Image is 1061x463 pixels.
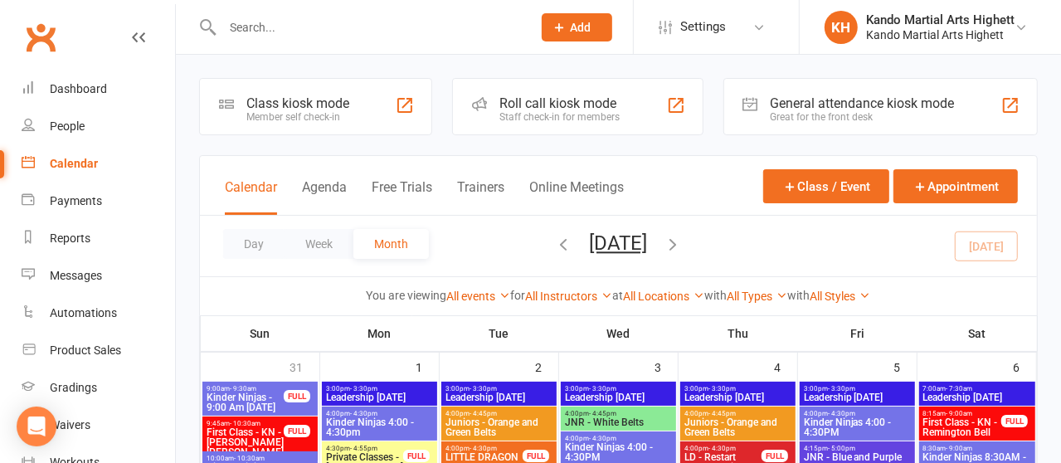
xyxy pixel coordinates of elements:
[590,231,648,255] button: [DATE]
[559,316,679,351] th: Wed
[206,455,314,462] span: 10:00am
[22,108,175,145] a: People
[708,445,736,452] span: - 4:30pm
[774,353,797,380] div: 4
[762,450,788,462] div: FULL
[828,385,855,392] span: - 3:30pm
[50,306,117,319] div: Automations
[445,392,553,402] span: Leadership [DATE]
[457,179,504,215] button: Trainers
[684,410,792,417] span: 4:00pm
[353,229,429,259] button: Month
[372,179,432,215] button: Free Trials
[22,71,175,108] a: Dashboard
[50,157,98,170] div: Calendar
[708,385,736,392] span: - 3:30pm
[20,17,61,58] a: Clubworx
[201,316,320,351] th: Sun
[684,392,792,402] span: Leadership [DATE]
[589,410,616,417] span: - 4:45pm
[50,418,90,431] div: Waivers
[206,392,285,412] span: Kinder Ninjas - 9:00 Am [DATE]
[613,289,624,302] strong: at
[828,410,855,417] span: - 4:30pm
[50,344,121,357] div: Product Sales
[50,381,97,394] div: Gradings
[302,179,347,215] button: Agenda
[499,95,620,111] div: Roll call kiosk mode
[803,392,912,402] span: Leadership [DATE]
[803,452,912,462] span: JNR - Blue and Purple
[728,290,788,303] a: All Types
[230,385,256,392] span: - 9:30am
[571,21,591,34] span: Add
[246,111,349,123] div: Member self check-in
[655,353,678,380] div: 3
[50,119,85,133] div: People
[22,369,175,407] a: Gradings
[234,455,265,462] span: - 10:30am
[50,269,102,282] div: Messages
[22,145,175,183] a: Calendar
[325,392,434,402] span: Leadership [DATE]
[771,95,955,111] div: General attendance kiosk mode
[526,290,613,303] a: All Instructors
[866,12,1015,27] div: Kando Martial Arts Highett
[290,353,319,380] div: 31
[947,445,973,452] span: - 9:00am
[284,390,310,402] div: FULL
[470,385,497,392] span: - 3:30pm
[50,231,90,245] div: Reports
[684,385,792,392] span: 3:00pm
[470,445,497,452] span: - 4:30pm
[564,417,673,427] span: JNR - White Belts
[589,385,616,392] span: - 3:30pm
[763,169,889,203] button: Class / Event
[803,445,912,452] span: 4:15pm
[17,407,56,446] div: Open Intercom Messenger
[893,353,917,380] div: 5
[866,27,1015,42] div: Kando Martial Arts Highett
[285,229,353,259] button: Week
[350,410,377,417] span: - 4:30pm
[705,289,728,302] strong: with
[1001,415,1028,427] div: FULL
[325,417,434,437] span: Kinder Ninjas 4:00 - 4:30pm
[284,425,310,437] div: FULL
[828,445,855,452] span: - 5:00pm
[445,445,523,452] span: 4:00pm
[922,385,1032,392] span: 7:00am
[564,410,673,417] span: 4:00pm
[22,407,175,444] a: Waivers
[810,290,871,303] a: All Styles
[564,385,673,392] span: 3:00pm
[325,410,434,417] span: 4:00pm
[230,420,260,427] span: - 10:30am
[708,410,736,417] span: - 4:45pm
[206,385,285,392] span: 9:00am
[445,385,553,392] span: 3:00pm
[511,289,526,302] strong: for
[403,450,430,462] div: FULL
[825,11,858,44] div: KH
[947,410,973,417] span: - 9:00am
[206,420,285,427] span: 9:45am
[684,445,762,452] span: 4:00pm
[225,179,277,215] button: Calendar
[542,13,612,41] button: Add
[803,417,912,437] span: Kinder Ninjas 4:00 - 4:30PM
[589,435,616,442] span: - 4:30pm
[50,82,107,95] div: Dashboard
[416,353,439,380] div: 1
[22,332,175,369] a: Product Sales
[22,220,175,257] a: Reports
[893,169,1018,203] button: Appointment
[350,445,377,452] span: - 4:55pm
[22,183,175,220] a: Payments
[529,179,624,215] button: Online Meetings
[803,410,912,417] span: 4:00pm
[440,316,559,351] th: Tue
[624,290,705,303] a: All Locations
[223,229,285,259] button: Day
[320,316,440,351] th: Mon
